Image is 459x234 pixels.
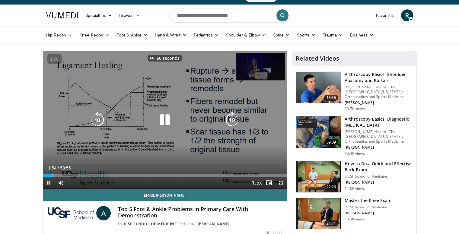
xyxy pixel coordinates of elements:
p: [PERSON_NAME] Health - The [GEOGRAPHIC_DATA][US_STATE]: Orthopaedics and Sports Medicine [345,129,413,144]
a: Pediatrics [190,29,222,41]
h3: How to Do a Quick and Effective Back Exam [345,161,413,173]
button: Playback Rate [251,177,263,189]
h3: Arthroscopy Basics: Shoulder Anatomy and Portals [345,71,413,84]
a: Trauma [319,29,347,41]
div: Progress Bar [43,174,287,177]
p: 10.3K views [345,217,365,222]
span: 09:09 [324,139,339,145]
a: Business [346,29,377,41]
span: 1:54 [48,166,56,170]
span: 24:41 [324,220,339,226]
img: VuMedi Logo [46,12,78,18]
a: Specialties [82,9,116,21]
a: Spine [269,29,293,41]
a: Sports [293,29,319,41]
a: 13:36 Arthroscopy Basics: Shoulder Anatomy and Portals [PERSON_NAME] Health - The [GEOGRAPHIC_DAT... [296,71,413,111]
img: 80b9674e-700f-42d5-95ff-2772df9e177e.jpeg.150x105_q85_crop-smart_upscale.jpg [296,116,341,148]
a: UCSF School of Medicine [123,221,177,226]
img: 9534a039-0eaa-4167-96cf-d5be049a70d8.150x105_q85_crop-smart_upscale.jpg [296,72,341,103]
button: Pause [43,177,55,189]
span: 58:55 [60,166,71,170]
p: UCSF School of Medicine [345,174,413,179]
p: [PERSON_NAME] [345,145,413,150]
p: [PERSON_NAME] Health - The [GEOGRAPHIC_DATA][US_STATE]: Orthopaedics and Sports Medicine [345,85,413,99]
p: 60 seconds [157,56,180,60]
video-js: Video Player [43,51,287,189]
a: Shoulder & Elbow [222,29,269,41]
button: Fullscreen [275,177,287,189]
h4: Top 5 Foot & Ankle Problems in Primary Care With Demonstration [118,206,282,219]
p: UCSF School of Medicine [345,205,391,210]
div: By FEATURING [118,221,282,227]
a: Knee Recon [76,29,113,41]
a: Browse [116,9,143,21]
a: A [96,206,111,220]
p: [PERSON_NAME] [345,180,413,185]
a: Favorites [372,9,397,21]
h3: Arthroscopy Basics: Diagnostic [MEDICAL_DATA] [345,116,413,128]
a: 09:09 Arthroscopy Basics: Diagnostic [MEDICAL_DATA] [PERSON_NAME] Health - The [GEOGRAPHIC_DATA][... [296,116,413,156]
p: 11.0K views [345,186,365,191]
a: Foot & Ankle [113,29,151,41]
span: / [58,166,59,170]
a: 24:41 Master the Knee Exam UCSF School of Medicine [PERSON_NAME] 10.3K views [296,198,413,229]
p: 13.4K views [345,151,365,156]
span: 13:36 [324,95,339,101]
button: Enable picture-in-picture mode [263,177,275,189]
a: Email [PERSON_NAME] [43,189,287,201]
a: R [401,9,413,21]
a: Hip Recon [43,29,76,41]
a: Hand & Wrist [151,29,190,41]
p: [PERSON_NAME] [345,211,391,216]
button: Mute [55,177,67,189]
h4: Related Videos [296,55,339,62]
a: [PERSON_NAME] [198,221,230,226]
p: [PERSON_NAME] [345,100,413,105]
input: Search topics, interventions [169,8,290,23]
img: badd6cc1-85db-4728-89db-6dde3e48ba1d.150x105_q85_crop-smart_upscale.jpg [296,161,341,192]
h3: Master the Knee Exam [345,198,391,204]
p: 30.7K views [345,106,365,111]
img: UCSF School of Medicine [48,206,94,220]
span: 22:26 [324,184,339,190]
a: 22:26 How to Do a Quick and Effective Back Exam UCSF School of Medicine [PERSON_NAME] 11.0K views [296,161,413,193]
img: 5866c4ed-3974-4147-8369-9a923495f326.150x105_q85_crop-smart_upscale.jpg [296,198,341,229]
